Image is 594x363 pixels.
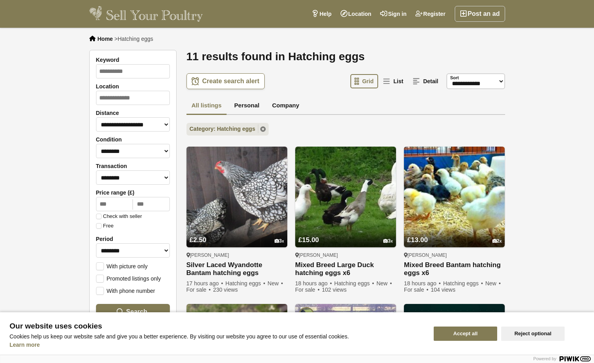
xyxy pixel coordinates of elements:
p: Cookies help us keep our website safe and give you a better experience. By visiting our website y... [10,333,424,340]
a: £2.50 3 [186,221,287,247]
a: List [379,74,408,88]
span: Hatching eggs [225,280,266,287]
div: [PERSON_NAME] [295,252,396,258]
img: Silver Laced Wyandotte Bantam hatching eggs [186,147,287,247]
a: Sign in [376,6,411,22]
label: With phone number [96,287,155,294]
img: Dallambay [298,307,314,323]
a: All listings [186,97,227,115]
span: Hatching eggs [334,280,375,287]
span: 104 views [431,287,455,293]
label: Check with seller [96,214,142,219]
a: Company [267,97,304,115]
span: 102 views [322,287,346,293]
span: 230 views [213,287,238,293]
div: [PERSON_NAME] [404,252,505,258]
span: £15.00 [298,236,319,244]
span: Grid [362,78,374,84]
label: Location [96,83,170,90]
a: Learn more [10,342,40,348]
a: Category: Hatching eggs [186,123,269,136]
button: Reject optional [501,327,565,341]
li: > [114,36,153,42]
a: Detail [409,74,443,88]
label: With picture only [96,262,148,269]
a: Home [98,36,113,42]
span: £2.50 [190,236,207,244]
a: Help [307,6,336,22]
a: Grid [350,74,379,88]
label: Sort [450,75,459,81]
a: Post an ad [455,6,505,22]
span: £13.00 [407,236,428,244]
span: For sale [295,287,320,293]
a: Create search alert [186,73,265,89]
a: Silver Laced Wyandotte Bantam hatching eggs [186,261,287,277]
div: 3 [275,238,284,244]
label: Transaction [96,163,170,169]
label: Condition [96,136,170,143]
label: Free [96,223,114,229]
a: £13.00 2 [404,221,505,247]
span: For sale [404,287,429,293]
img: Sell Your Poultry [89,6,203,22]
button: Accept all [434,327,497,341]
span: New [485,280,502,287]
span: Powered by [533,356,556,361]
div: 2 [492,238,502,244]
a: Register [411,6,450,22]
span: New [377,280,393,287]
span: Search [126,308,147,315]
label: Price range (£) [96,189,170,196]
div: [PERSON_NAME] [186,252,287,258]
img: Mixed Breed Bantam hatching eggs x6 [404,147,505,247]
a: £15.00 3 [295,221,396,247]
span: List [393,78,403,84]
span: New [267,280,284,287]
a: Mixed Breed Bantam hatching eggs x6 [404,261,505,277]
button: Search [96,304,170,320]
label: Distance [96,110,170,116]
span: Detail [423,78,438,84]
span: Hatching eggs [443,280,484,287]
label: Promoted listings only [96,275,161,282]
span: 18 hours ago [295,280,333,287]
img: Mixed Breed Large Duck hatching eggs x6 [295,147,396,247]
span: 18 hours ago [404,280,442,287]
h1: 11 results found in Hatching eggs [186,50,505,63]
span: Our website uses cookies [10,322,424,330]
div: 3 [383,238,393,244]
label: Keyword [96,57,170,63]
a: Mixed Breed Large Duck hatching eggs x6 [295,261,396,277]
span: Create search alert [202,77,260,85]
span: For sale [186,287,211,293]
span: 17 hours ago [186,280,224,287]
a: Personal [229,97,264,115]
label: Period [96,236,170,242]
span: Hatching eggs [117,36,153,42]
a: Location [336,6,376,22]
